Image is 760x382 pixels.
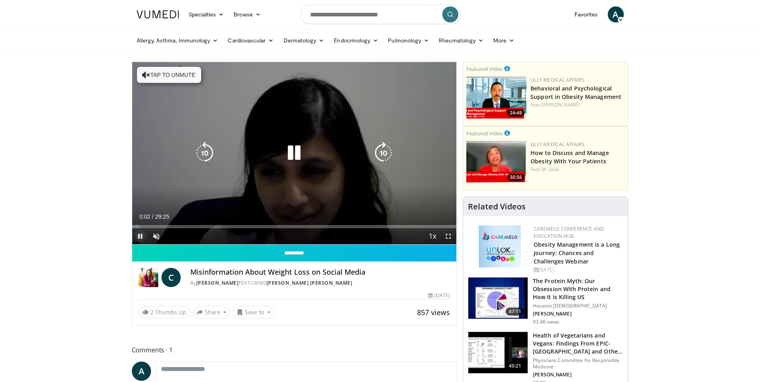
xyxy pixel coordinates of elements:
h3: The Protein Myth: Our Obsession With Protein and How It Is Killing US [533,277,623,301]
img: b7b8b05e-5021-418b-a89a-60a270e7cf82.150x105_q85_crop-smart_upscale.jpg [468,277,528,319]
a: Obesity Management is a Long Journey: Chances and Challenges Webinar [534,241,620,265]
p: [PERSON_NAME] [533,311,623,317]
button: Pause [132,228,148,244]
p: Physicians Committee for Responsible Medicine [533,357,623,370]
a: [PERSON_NAME] [196,279,239,286]
img: VuMedi Logo [137,10,179,18]
div: By FEATURING , [190,279,450,287]
span: 24:49 [507,109,524,117]
a: C [161,268,181,287]
a: 2 Thumbs Up [139,306,190,318]
span: 2 [150,308,153,316]
img: Dr. Carolynn Francavilla [139,268,158,287]
a: [PERSON_NAME] [542,101,580,108]
span: 30:56 [507,174,524,181]
button: Tap to unmute [137,67,201,83]
button: Unmute [148,228,164,244]
p: Houston [DEMOGRAPHIC_DATA] [533,303,623,309]
video-js: Video Player [132,62,457,245]
a: 30:56 [466,141,526,183]
a: M. Look [542,166,559,173]
a: Pulmonology [383,32,434,48]
a: Lilly Medical Affairs [530,76,585,83]
button: Share [193,306,230,319]
a: Behavioral and Psychological Support in Obesity Management [530,84,621,101]
a: Lilly Medical Affairs [530,141,585,148]
a: Cardiovascular [223,32,278,48]
span: 29:25 [155,213,169,220]
button: Fullscreen [440,228,456,244]
span: 49:21 [506,362,525,370]
a: Specialties [184,6,229,22]
a: A [132,362,151,381]
span: 857 views [417,308,450,317]
h3: Health of Vegetarians and Vegans: Findings From EPIC-[GEOGRAPHIC_DATA] and Othe… [533,332,623,356]
a: [PERSON_NAME] [310,279,353,286]
div: [DATE] [428,292,450,299]
span: Comments 1 [132,345,457,355]
a: Rheumatology [434,32,488,48]
a: Dermatology [279,32,329,48]
a: How to Discuss and Manage Obesity With Your Patients [530,149,609,165]
div: Progress Bar [132,225,457,228]
button: Save to [233,306,274,319]
img: 606f2b51-b844-428b-aa21-8c0c72d5a896.150x105_q85_crop-smart_upscale.jpg [468,332,528,374]
span: / [152,213,154,220]
a: Favorites [570,6,603,22]
a: More [488,32,519,48]
div: Feat. [530,166,625,173]
a: Browse [229,6,266,22]
a: 47:11 The Protein Myth: Our Obsession With Protein and How It Is Killing US Houston [DEMOGRAPHIC_... [468,277,623,325]
small: Featured Video [466,130,503,137]
img: 45df64a9-a6de-482c-8a90-ada250f7980c.png.150x105_q85_autocrop_double_scale_upscale_version-0.2.jpg [479,225,521,267]
small: Featured Video [466,65,503,72]
p: [PERSON_NAME] [533,372,623,378]
h4: Misinformation About Weight Loss on Social Media [190,268,450,277]
button: Playback Rate [424,228,440,244]
a: [PERSON_NAME] [266,279,309,286]
a: CaReMeLO Conference and Education Hub [534,225,604,239]
a: A [608,6,624,22]
p: 93.4K views [533,319,559,325]
a: Endocrinology [329,32,383,48]
img: ba3304f6-7838-4e41-9c0f-2e31ebde6754.png.150x105_q85_crop-smart_upscale.png [466,76,526,119]
div: [DATE] [534,266,621,273]
span: 0:02 [139,213,150,220]
div: Feat. [530,101,625,109]
a: Allergy, Asthma, Immunology [132,32,223,48]
h4: Related Videos [468,202,526,211]
input: Search topics, interventions [300,5,460,24]
a: 24:49 [466,76,526,119]
span: 47:11 [506,308,525,316]
img: c98a6a29-1ea0-4bd5-8cf5-4d1e188984a7.png.150x105_q85_crop-smart_upscale.png [466,141,526,183]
